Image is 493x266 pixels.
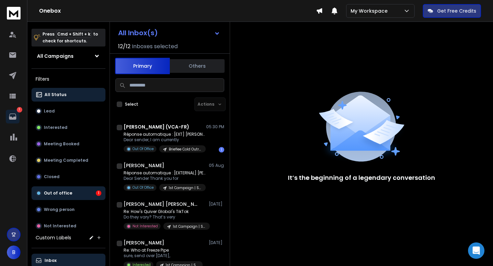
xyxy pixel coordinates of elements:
p: Not Interested [132,224,158,229]
p: Out of office [44,190,72,196]
button: Meeting Completed [31,154,105,167]
p: It’s the beginning of a legendary conversation [288,173,435,183]
h1: [PERSON_NAME] [124,239,164,246]
p: Re: How's Quiver Global's TikTok [124,209,206,214]
p: Out Of Office [132,185,154,190]
p: Dear Sender Thank you for [124,176,206,181]
h1: [PERSON_NAME] (VCA-FR) [124,123,189,130]
button: All Campaigns [31,49,105,63]
p: Brieflee Cold Outreach [169,147,202,152]
button: Not Interested [31,219,105,233]
p: Réponse automatique : [EXTERNAL] [PERSON_NAME], here's [124,170,206,176]
p: 1st Campaign | Simple Outreach | TikTok | [DATE]| [GEOGRAPHIC_DATA] [169,185,202,190]
p: All Status [45,92,66,97]
div: 1 [96,190,101,196]
p: [DATE] [209,201,224,207]
p: sure, send over [DATE], [124,253,203,258]
p: Do they vary? That’s very [124,214,206,220]
span: 12 / 12 [118,42,130,51]
h3: Inboxes selected [132,42,178,51]
p: Press to check for shortcuts. [42,31,98,44]
button: Primary [115,58,170,74]
div: 1 [219,147,224,152]
p: 05:30 PM [206,124,224,130]
p: 05 Aug [209,163,224,168]
p: Réponse automatique : [EXT] [PERSON_NAME] [124,132,206,137]
button: Wrong person [31,203,105,216]
h1: Onebox [39,7,316,15]
p: 1st Campaign | Simple Outreach | TikTok | [DATE]| [GEOGRAPHIC_DATA] [173,224,206,229]
button: Lead [31,104,105,118]
button: Out of office1 [31,186,105,200]
button: All Status [31,88,105,102]
h1: All Inbox(s) [118,29,158,36]
p: My Workspace [351,8,390,14]
p: Dear sender, I am currently [124,137,206,143]
button: B [7,245,21,259]
p: Re: Who at Freeze Pipe [124,248,203,253]
p: Interested [44,125,67,130]
button: All Inbox(s) [113,26,226,40]
h3: Custom Labels [36,234,71,241]
p: Meeting Completed [44,158,88,163]
div: Open Intercom Messenger [468,242,484,259]
p: Get Free Credits [437,8,476,14]
p: Not Interested [44,223,76,229]
p: 1 [17,107,22,112]
p: Meeting Booked [44,141,79,147]
p: Out Of Office [132,146,154,151]
p: Lead [44,108,55,114]
p: Wrong person [44,207,75,212]
button: Closed [31,170,105,184]
button: Meeting Booked [31,137,105,151]
h1: [PERSON_NAME] [124,162,164,169]
span: Cmd + Shift + k [56,30,91,38]
h1: All Campaigns [37,53,74,59]
p: [DATE] [209,240,224,245]
img: logo [7,7,21,19]
button: Others [170,58,225,74]
h1: [PERSON_NAME] [PERSON_NAME] [124,201,199,208]
label: Select [125,102,138,107]
p: Closed [44,174,60,179]
a: 1 [6,110,20,123]
button: Get Free Credits [423,4,481,18]
button: Interested [31,121,105,134]
p: Inbox [45,258,56,263]
h3: Filters [31,74,105,84]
